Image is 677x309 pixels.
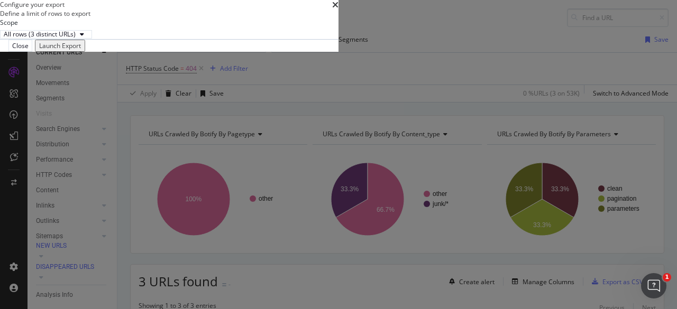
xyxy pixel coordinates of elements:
[12,41,29,50] div: Close
[641,273,666,298] iframe: Intercom live chat
[39,41,81,50] div: Launch Export
[8,40,32,52] button: Close
[663,273,671,282] span: 1
[4,31,76,38] div: All rows (3 distinct URLs)
[35,40,85,52] button: Launch Export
